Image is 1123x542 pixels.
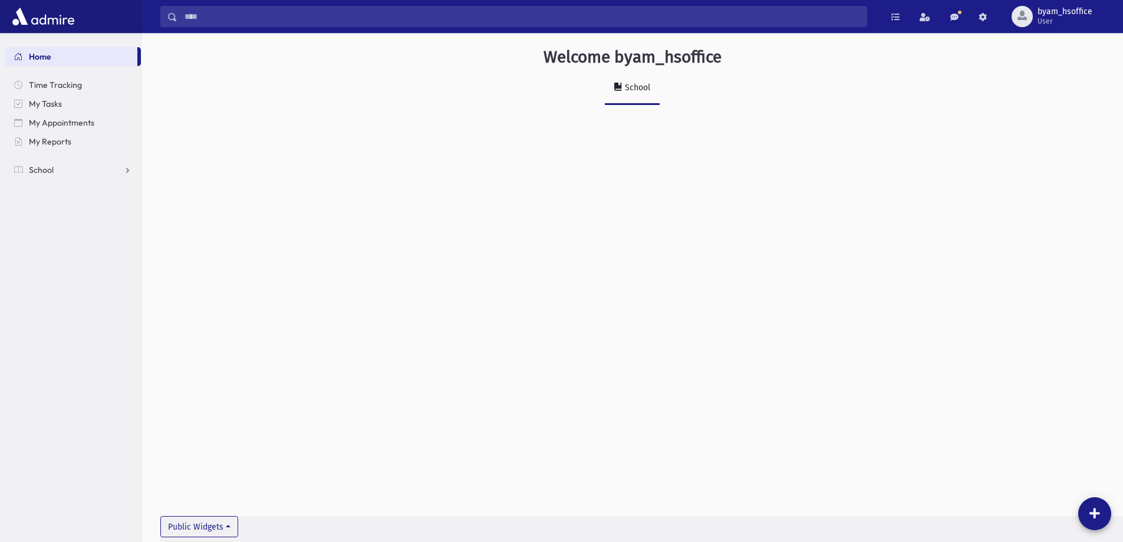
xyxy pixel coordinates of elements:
span: User [1038,17,1092,26]
a: Time Tracking [5,75,141,94]
a: School [605,72,660,105]
a: My Appointments [5,113,141,132]
span: School [29,165,54,175]
span: My Tasks [29,98,62,109]
a: Home [5,47,137,66]
span: My Appointments [29,117,94,128]
a: My Reports [5,132,141,151]
a: School [5,160,141,179]
a: My Tasks [5,94,141,113]
img: AdmirePro [9,5,77,28]
button: Public Widgets [160,516,238,537]
input: Search [177,6,867,27]
span: byam_hsoffice [1038,7,1092,17]
span: Time Tracking [29,80,82,90]
span: My Reports [29,136,71,147]
h3: Welcome byam_hsoffice [544,47,722,67]
div: School [623,83,650,93]
span: Home [29,51,51,62]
